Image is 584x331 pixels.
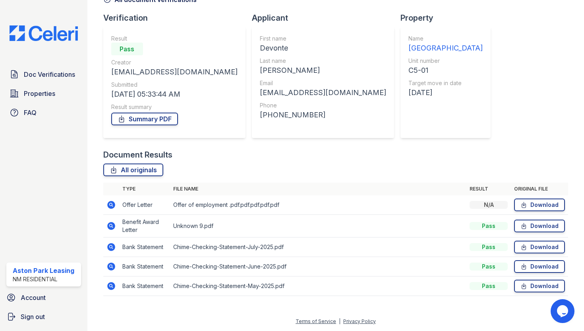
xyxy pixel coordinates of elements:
[119,183,170,195] th: Type
[111,58,238,66] div: Creator
[514,220,565,232] a: Download
[470,201,508,209] div: N/A
[6,66,81,82] a: Doc Verifications
[111,43,143,55] div: Pass
[13,275,74,283] div: NM Residential
[260,109,386,121] div: [PHONE_NUMBER]
[111,103,238,111] div: Result summary
[170,183,466,195] th: File name
[170,238,466,257] td: Chime-Checking-Statement-July-2025.pdf
[13,266,74,275] div: Aston Park Leasing
[119,195,170,215] td: Offer Letter
[103,164,163,176] a: All originals
[343,318,376,324] a: Privacy Policy
[514,199,565,211] a: Download
[260,87,386,98] div: [EMAIL_ADDRESS][DOMAIN_NAME]
[119,238,170,257] td: Bank Statement
[408,35,483,54] a: Name [GEOGRAPHIC_DATA]
[400,12,497,23] div: Property
[103,12,252,23] div: Verification
[103,149,172,160] div: Document Results
[260,79,386,87] div: Email
[111,89,238,100] div: [DATE] 05:33:44 AM
[260,101,386,109] div: Phone
[296,318,336,324] a: Terms of Service
[260,57,386,65] div: Last name
[170,195,466,215] td: Offer of employment .pdf.pdf.pdf.pdf.pdf
[514,260,565,273] a: Download
[6,105,81,121] a: FAQ
[119,276,170,296] td: Bank Statement
[408,43,483,54] div: [GEOGRAPHIC_DATA]
[408,35,483,43] div: Name
[170,276,466,296] td: Chime-Checking-Statement-May-2025.pdf
[408,65,483,76] div: C5-01
[170,257,466,276] td: Chime-Checking-Statement-June-2025.pdf
[260,65,386,76] div: [PERSON_NAME]
[466,183,511,195] th: Result
[260,35,386,43] div: First name
[514,280,565,292] a: Download
[260,43,386,54] div: Devonte
[3,309,84,325] a: Sign out
[408,79,483,87] div: Target move in date
[551,299,576,323] iframe: chat widget
[3,25,84,41] img: CE_Logo_Blue-a8612792a0a2168367f1c8372b55b34899dd931a85d93a1a3d3e32e68fde9ad4.png
[470,222,508,230] div: Pass
[24,70,75,79] span: Doc Verifications
[511,183,568,195] th: Original file
[111,66,238,78] div: [EMAIL_ADDRESS][DOMAIN_NAME]
[111,81,238,89] div: Submitted
[3,290,84,306] a: Account
[252,12,400,23] div: Applicant
[408,87,483,98] div: [DATE]
[170,215,466,238] td: Unknown 9.pdf
[111,35,238,43] div: Result
[21,312,45,321] span: Sign out
[514,241,565,253] a: Download
[339,318,340,324] div: |
[470,282,508,290] div: Pass
[119,257,170,276] td: Bank Statement
[21,293,46,302] span: Account
[408,57,483,65] div: Unit number
[24,89,55,98] span: Properties
[6,86,81,101] a: Properties
[470,263,508,271] div: Pass
[470,243,508,251] div: Pass
[119,215,170,238] td: Benefit Award Letter
[24,108,37,117] span: FAQ
[111,113,178,125] a: Summary PDF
